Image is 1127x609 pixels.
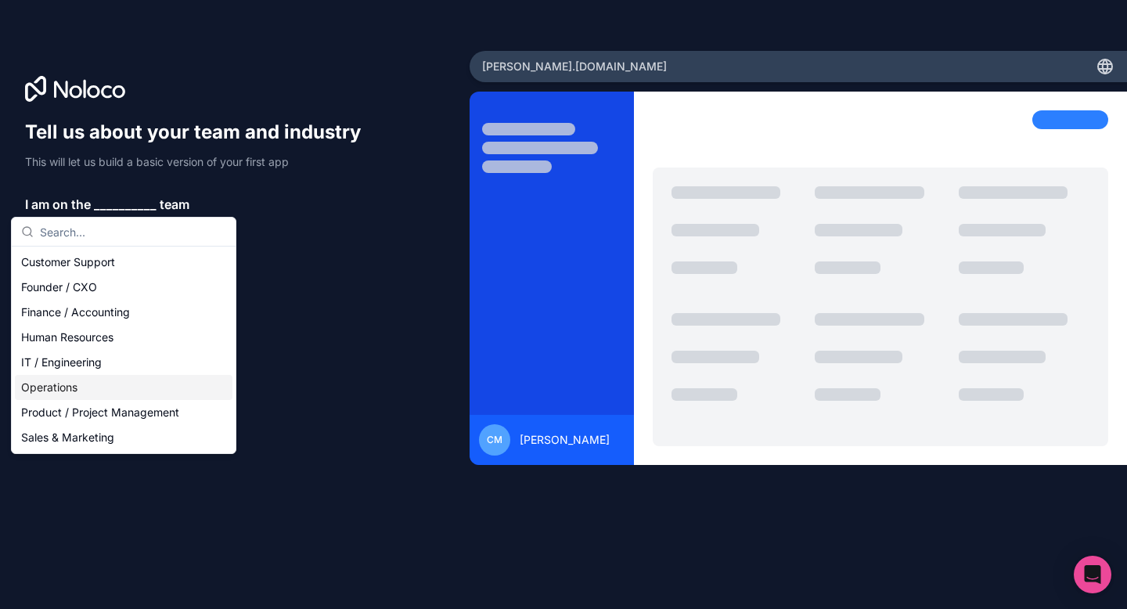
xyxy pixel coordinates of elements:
span: CM [487,434,502,446]
h1: Tell us about your team and industry [25,120,376,145]
div: Suggestions [12,247,236,453]
span: __________ [94,195,157,214]
span: team [160,195,189,214]
span: [PERSON_NAME] .[DOMAIN_NAME] [482,59,667,74]
div: Operations [15,375,232,400]
p: This will let us build a basic version of your first app [25,154,376,170]
div: IT / Engineering [15,350,232,375]
div: Open Intercom Messenger [1074,556,1111,593]
span: [PERSON_NAME] [520,432,610,448]
div: Customer Support [15,250,232,275]
div: Product / Project Management [15,400,232,425]
div: Human Resources [15,325,232,350]
div: Founder / CXO [15,275,232,300]
input: Search... [40,218,226,246]
div: Sales & Marketing [15,425,232,450]
span: I am on the [25,195,91,214]
div: Finance / Accounting [15,300,232,325]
